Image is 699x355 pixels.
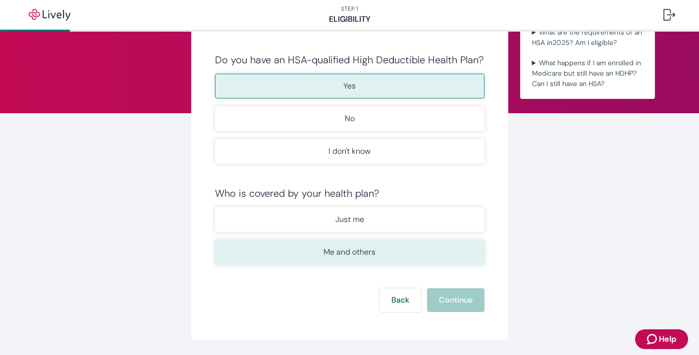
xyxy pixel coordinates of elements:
img: Lively [22,9,77,21]
p: Me and others [323,246,376,258]
button: Just me [215,207,484,232]
button: Zendesk support iconHelp [635,329,688,349]
p: No [345,113,355,125]
span: Help [659,333,676,345]
button: Back [379,288,421,312]
button: No [215,106,484,131]
button: Yes [215,74,484,98]
svg: Zendesk support icon [647,333,659,345]
summary: What are the requirements of an HSA in2025? Am I eligible? [528,25,647,50]
p: I don't know [328,145,371,157]
summary: What happens if I am enrolled in Medicare but still have an HDHP? Can I still have an HSA? [528,56,647,91]
button: Log out [655,3,683,27]
p: Just me [335,214,364,225]
button: I don't know [215,139,484,164]
p: Yes [343,80,356,92]
button: Me and others [215,240,484,265]
div: Who is covered by your health plan? [215,187,484,199]
div: Do you have an HSA-qualified High Deductible Health Plan? [215,54,484,66]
